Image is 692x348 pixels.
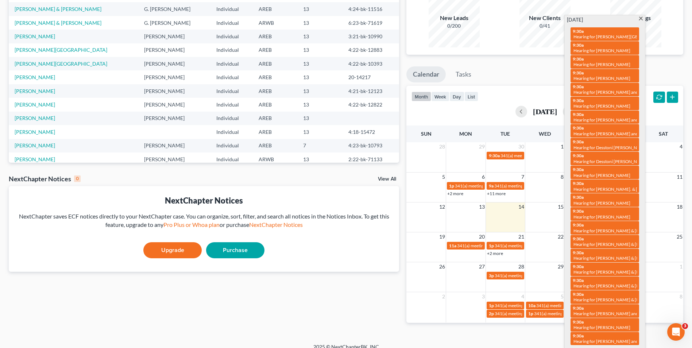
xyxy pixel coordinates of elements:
[667,323,685,341] iframe: Intercom live chat
[478,232,486,241] span: 20
[567,16,583,23] span: [DATE]
[449,183,454,189] span: 1p
[15,195,393,206] div: NextChapter Notices
[343,98,399,111] td: 4:22-bk-12822
[449,92,464,101] button: day
[253,70,297,84] td: AREB
[573,214,630,220] span: Hearing for [PERSON_NAME]
[15,212,393,229] div: NextChapter saves ECF notices directly to your NextChapter case. You can organize, sort, filter, ...
[15,142,55,148] a: [PERSON_NAME]
[676,232,683,241] span: 25
[573,319,584,325] span: 9:30a
[573,305,584,311] span: 9:30a
[343,30,399,43] td: 3:21-bk-10990
[138,70,210,84] td: [PERSON_NAME]
[449,66,478,82] a: Tasks
[478,202,486,211] span: 13
[297,125,343,139] td: 13
[487,191,506,196] a: +11 more
[573,28,584,34] span: 9:30a
[438,262,446,271] span: 26
[560,173,564,181] span: 8
[489,153,500,158] span: 9:30a
[679,292,683,301] span: 8
[573,117,688,123] span: Hearing for [PERSON_NAME] and Skochu [PERSON_NAME]
[573,103,630,109] span: Hearing for [PERSON_NAME]
[573,173,630,178] span: Hearing for [PERSON_NAME]
[210,98,253,111] td: Individual
[15,6,101,12] a: [PERSON_NAME] & [PERSON_NAME]
[679,142,683,151] span: 4
[573,42,584,48] span: 9:30a
[343,139,399,152] td: 4:23-bk-10793
[411,92,431,101] button: month
[573,131,688,136] span: Hearing for [PERSON_NAME] and Skochu [PERSON_NAME]
[533,108,557,115] h2: [DATE]
[573,153,584,158] span: 9:30a
[297,84,343,98] td: 13
[138,16,210,30] td: G. [PERSON_NAME]
[573,34,674,39] span: Hearing for [PERSON_NAME][GEOGRAPHIC_DATA]
[518,232,525,241] span: 21
[253,2,297,16] td: AREB
[521,173,525,181] span: 7
[297,16,343,30] td: 13
[429,22,480,30] div: 0/200
[573,194,584,200] span: 9:30a
[406,66,446,82] a: Calendar
[297,112,343,125] td: 13
[573,186,682,192] span: Hearing for [PERSON_NAME]. & [PERSON_NAME] Mode
[487,251,503,256] a: +2 more
[343,84,399,98] td: 4:21-bk-12123
[210,30,253,43] td: Individual
[253,112,297,125] td: AREB
[573,48,630,53] span: Hearing for [PERSON_NAME]
[421,131,432,137] span: Sun
[210,70,253,84] td: Individual
[557,202,564,211] span: 15
[573,255,669,261] span: Hearing for [PERSON_NAME] & [PERSON_NAME]
[573,241,669,247] span: Hearing for [PERSON_NAME] & [PERSON_NAME]
[518,202,525,211] span: 14
[15,115,55,121] a: [PERSON_NAME]
[459,131,472,137] span: Mon
[210,43,253,57] td: Individual
[253,152,297,166] td: ARWB
[573,222,584,228] span: 9:30a
[489,303,494,308] span: 1p
[253,30,297,43] td: AREB
[518,262,525,271] span: 28
[438,232,446,241] span: 19
[15,156,55,162] a: [PERSON_NAME]
[573,62,630,67] span: Hearing for [PERSON_NAME]
[528,311,533,316] span: 1p
[253,98,297,111] td: AREB
[210,84,253,98] td: Individual
[489,311,494,316] span: 2p
[210,125,253,139] td: Individual
[573,264,584,269] span: 9:30a
[138,84,210,98] td: [PERSON_NAME]
[573,98,584,103] span: 9:30a
[297,98,343,111] td: 13
[573,84,584,89] span: 9:30a
[138,98,210,111] td: [PERSON_NAME]
[573,208,584,214] span: 9:30a
[495,243,565,248] span: 341(a) meeting for [PERSON_NAME]
[539,131,551,137] span: Wed
[682,323,688,329] span: 3
[494,183,608,189] span: 341(a) meeting for [PERSON_NAME] and [PERSON_NAME]
[438,202,446,211] span: 12
[15,88,55,94] a: [PERSON_NAME]
[676,202,683,211] span: 18
[478,142,486,151] span: 29
[573,269,669,275] span: Hearing for [PERSON_NAME] & [PERSON_NAME]
[679,262,683,271] span: 1
[15,61,107,67] a: [PERSON_NAME][GEOGRAPHIC_DATA]
[573,200,630,206] span: Hearing for [PERSON_NAME]
[573,250,584,255] span: 9:30a
[573,139,584,144] span: 9:30a
[573,228,669,233] span: Hearing for [PERSON_NAME] & [PERSON_NAME]
[138,139,210,152] td: [PERSON_NAME]
[143,242,202,258] a: Upgrade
